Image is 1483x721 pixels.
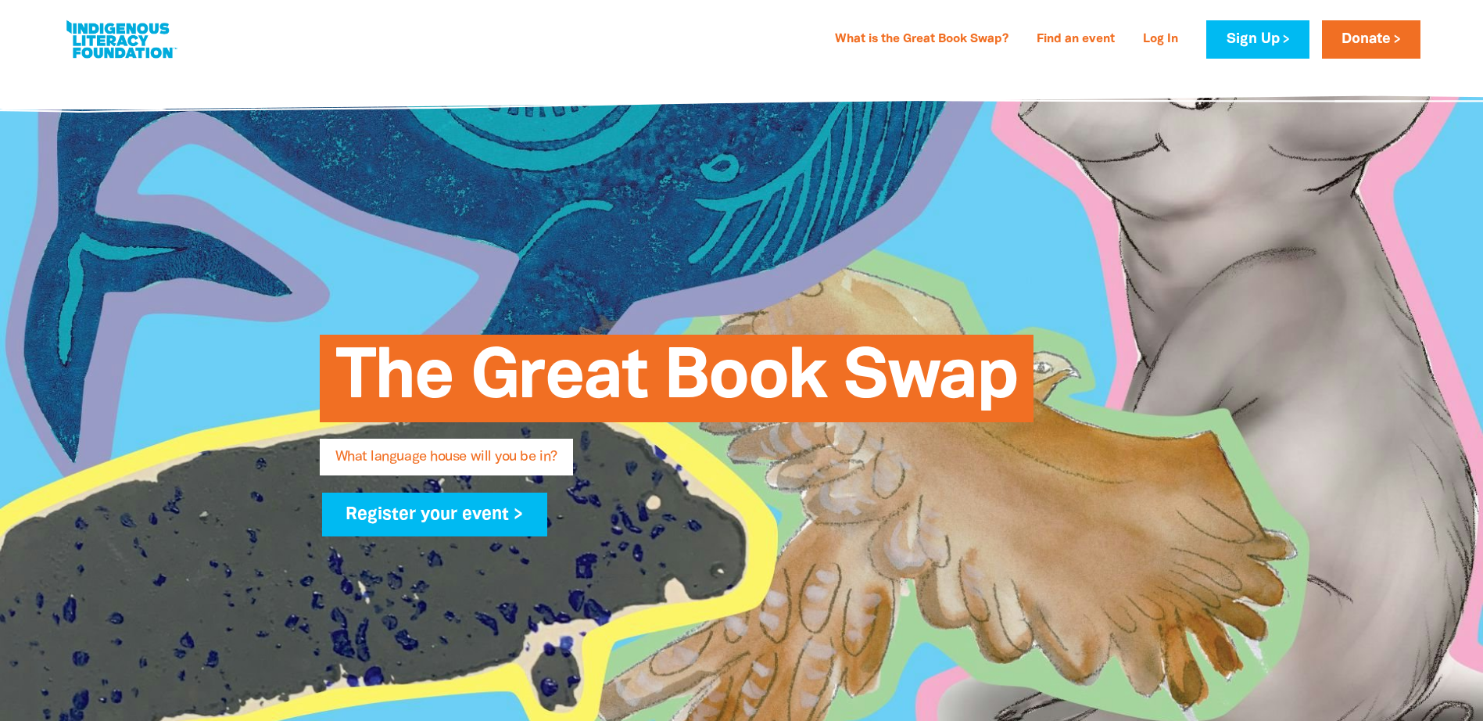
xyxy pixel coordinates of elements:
[1134,27,1187,52] a: Log In
[322,493,548,536] a: Register your event >
[1322,20,1420,59] a: Donate
[1027,27,1124,52] a: Find an event
[826,27,1018,52] a: What is the Great Book Swap?
[1206,20,1309,59] a: Sign Up
[335,346,1018,422] span: The Great Book Swap
[335,450,557,475] span: What language house will you be in?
